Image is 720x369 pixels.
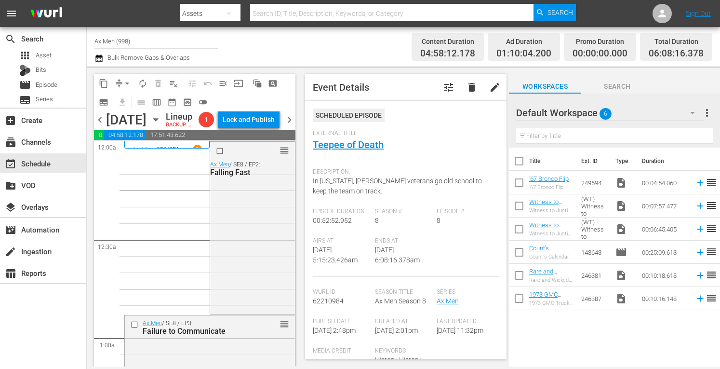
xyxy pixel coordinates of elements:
span: Series [19,94,31,106]
span: Video [615,223,627,235]
span: content_copy [99,79,108,88]
img: ans4CAIJ8jUAAAAAAAAAAAAAAAAAAAAAAAAgQb4GAAAAAAAAAAAAAAAAAAAAAAAAJMjXAAAAAAAAAAAAAAAAAAAAAAAAgAT5G... [23,2,69,25]
span: 8 [375,217,379,224]
span: External Title [313,130,494,137]
svg: Add to Schedule [695,293,706,304]
a: Teepee of Death [313,139,384,150]
span: 17:51:43.622 [146,130,295,140]
button: delete [460,76,483,99]
span: [DATE] 5:15:23.426am [313,246,358,264]
span: [DATE] 2:48pm [313,327,356,334]
span: Video [615,270,627,281]
a: Witness to Justice by A&E (WT) Witness to Justice: [PERSON_NAME] 150 [529,221,573,265]
span: pageview_outlined [268,79,278,88]
span: menu [6,8,17,19]
span: preview_outlined [183,97,192,107]
span: edit [489,82,501,93]
button: reorder [280,319,289,328]
span: View Backup [180,95,195,110]
p: EP1 [169,146,179,153]
span: 04:58:12.178 [420,48,475,59]
a: Ax Men [132,146,154,153]
span: menu_open [218,79,228,88]
span: Search [5,33,16,45]
span: compress [114,79,124,88]
span: Create [5,115,16,126]
span: 6 [600,104,612,124]
span: Event Details [313,82,369,93]
th: Title [529,148,575,175]
p: / [154,146,157,153]
button: tune [437,76,460,99]
span: reorder [706,223,717,234]
span: Customize Events [181,74,200,93]
button: more_vert [701,101,713,124]
th: Ext. ID [575,148,610,175]
span: chevron_right [283,114,295,126]
td: 00:06:45.405 [638,218,691,241]
span: Video [615,200,627,212]
span: playlist_remove_outlined [169,79,178,88]
div: Content Duration [420,35,475,48]
span: Video [615,293,627,304]
span: Refresh All Search Blocks [246,74,265,93]
span: Episode [615,246,627,258]
span: Select an event to delete [150,76,166,91]
span: Wurl Id [313,288,370,296]
span: [DATE] 6:08:16.378am [375,246,420,264]
div: Promo Duration [573,35,627,48]
button: Lock and Publish [218,111,280,128]
span: Month Calendar View [164,95,180,110]
span: input [234,79,243,88]
button: reorder [280,145,289,155]
span: Ends At [375,237,432,245]
span: Week Calendar View [149,95,164,110]
a: Ax Men [143,320,162,327]
span: Publish Date [313,318,370,326]
p: SE8 / [157,146,169,153]
div: Bits [19,65,31,76]
span: Reports [5,268,16,279]
div: '67 Bronco Flip [529,184,569,191]
span: Copy Lineup [96,76,111,91]
span: Created At [375,318,432,326]
span: Episode Duration [313,208,370,216]
div: / SE8 / EP3: [143,320,250,336]
div: 1973 GMC Truck Gets EPIC Air Brush [529,300,573,306]
a: 1973 GMC Truck Gets EPIC Air Brush [529,291,573,313]
span: auto_awesome_motion_outlined [253,79,262,88]
span: 01:10:04.200 [94,130,104,140]
span: date_range_outlined [167,97,177,107]
div: Witness to Justice by A&E (WT) Witness to Justice: [PERSON_NAME] 150 [529,231,573,237]
span: Customize Event [443,82,454,93]
svg: Add to Schedule [695,224,706,234]
p: 1 [196,146,199,153]
td: 00:04:54.060 [638,171,691,194]
span: 04:58:12.178 [104,130,146,140]
span: chevron_left [94,114,106,126]
a: Count's Calendar [529,245,553,259]
span: arrow_drop_down [122,79,132,88]
div: [DATE] [106,112,147,128]
span: Bulk Remove Gaps & Overlaps [106,54,190,61]
span: Description: [313,168,494,176]
span: more_vert [701,107,713,119]
span: Remove Gaps & Overlaps [111,76,135,91]
svg: Add to Schedule [695,201,706,211]
span: reorder [280,319,289,329]
span: 62210984 [313,297,344,305]
span: Bits [36,65,46,75]
span: reorder [280,145,289,156]
a: Ax Men [210,161,229,168]
svg: Add to Schedule [695,270,706,281]
span: Last Updated [437,318,494,326]
span: Overlays [5,202,16,213]
div: Count's Calendar [529,254,573,260]
span: Season Title [375,288,432,296]
td: 00:10:16.148 [638,287,691,310]
span: Revert to Primary Episode [200,76,215,91]
span: create_new_folder [5,180,16,191]
span: Loop Content [135,76,150,91]
div: / SE8 / EP2: [210,161,292,177]
td: 246381 [577,264,612,287]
